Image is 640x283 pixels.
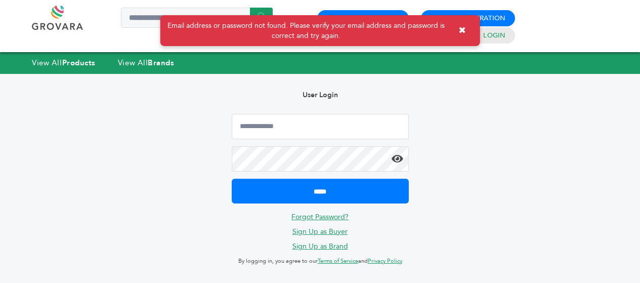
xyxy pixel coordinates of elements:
[303,90,338,100] b: User Login
[148,58,174,68] strong: Brands
[291,212,349,222] a: Forgot Password?
[118,58,175,68] a: View AllBrands
[451,20,474,41] button: ✖
[166,21,446,41] span: Email address or password not found. Please verify your email address and password is correct and...
[368,257,402,265] a: Privacy Policy
[326,14,400,23] a: Buyer Registration
[318,257,358,265] a: Terms of Service
[121,8,273,28] input: Search a product or brand...
[430,14,506,23] a: Brand Registration
[62,58,96,68] strong: Products
[292,241,348,251] a: Sign Up as Brand
[232,146,409,172] input: Password
[232,255,409,267] p: By logging in, you agree to our and
[232,114,409,139] input: Email Address
[292,227,348,236] a: Sign Up as Buyer
[483,31,505,40] a: Login
[32,58,96,68] a: View AllProducts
